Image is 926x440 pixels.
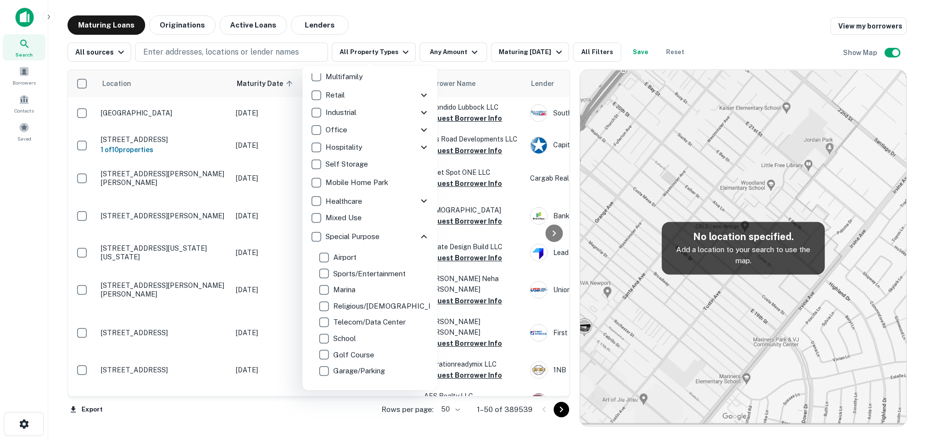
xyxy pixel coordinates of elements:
[326,124,349,136] p: Office
[326,212,364,224] p: Mixed Use
[310,228,430,245] div: Special Purpose
[326,89,347,101] p: Retail
[878,363,926,409] iframe: Chat Widget
[326,177,390,188] p: Mobile Home Park
[333,252,358,263] p: Airport
[326,107,358,118] p: Industrial
[333,300,452,312] p: Religious/[DEMOGRAPHIC_DATA]
[333,268,408,280] p: Sports/Entertainment
[333,349,376,361] p: Golf Course
[310,104,430,121] div: Industrial
[310,86,430,104] div: Retail
[310,139,430,156] div: Hospitality
[333,333,358,344] p: School
[326,71,365,83] p: Multifamily
[310,192,430,210] div: Healthcare
[326,196,364,207] p: Healthcare
[310,121,430,139] div: Office
[333,365,387,377] p: Garage/Parking
[326,142,364,153] p: Hospitality
[333,316,408,328] p: Telecom/Data Center
[333,284,357,296] p: Marina
[326,158,370,170] p: Self Storage
[326,231,381,242] p: Special Purpose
